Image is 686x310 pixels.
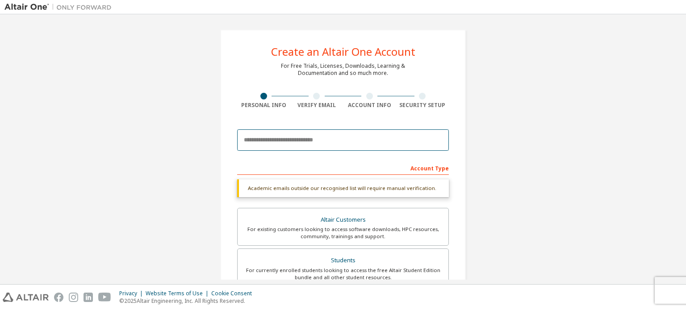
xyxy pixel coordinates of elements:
[290,102,343,109] div: Verify Email
[243,254,443,267] div: Students
[211,290,257,297] div: Cookie Consent
[243,214,443,226] div: Altair Customers
[69,293,78,302] img: instagram.svg
[3,293,49,302] img: altair_logo.svg
[146,290,211,297] div: Website Terms of Use
[271,46,415,57] div: Create an Altair One Account
[343,102,396,109] div: Account Info
[237,179,449,197] div: Academic emails outside our recognised list will require manual verification.
[4,3,116,12] img: Altair One
[84,293,93,302] img: linkedin.svg
[243,226,443,240] div: For existing customers looking to access software downloads, HPC resources, community, trainings ...
[98,293,111,302] img: youtube.svg
[281,62,405,77] div: For Free Trials, Licenses, Downloads, Learning & Documentation and so much more.
[119,297,257,305] p: © 2025 Altair Engineering, Inc. All Rights Reserved.
[54,293,63,302] img: facebook.svg
[396,102,449,109] div: Security Setup
[243,267,443,281] div: For currently enrolled students looking to access the free Altair Student Edition bundle and all ...
[237,102,290,109] div: Personal Info
[119,290,146,297] div: Privacy
[237,161,449,175] div: Account Type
